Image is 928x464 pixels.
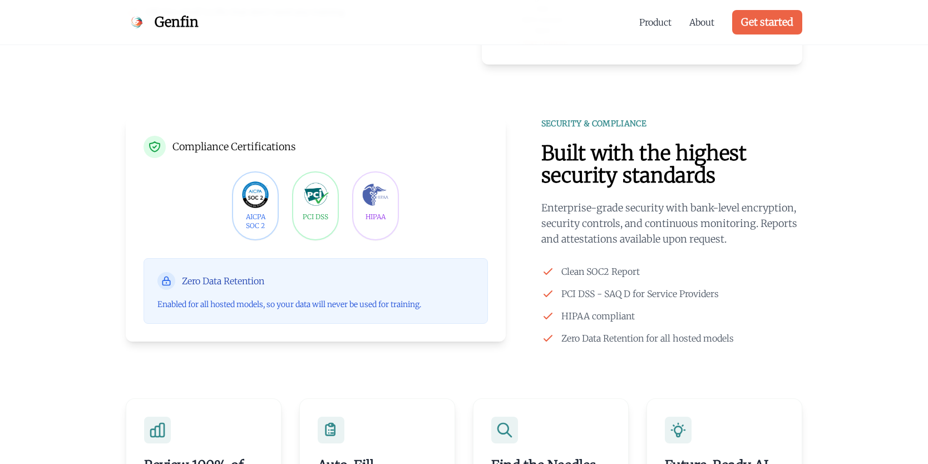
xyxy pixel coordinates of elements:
div: HIPAA [362,213,389,221]
a: About [689,16,714,29]
a: Genfin [126,11,199,33]
div: SECURITY & COMPLIANCE [541,118,802,129]
p: Enabled for all hosted models, so your data will never be used for training. [157,299,474,310]
a: Get started [732,10,802,34]
span: Clean SOC2 Report [561,265,640,278]
div: AICPA [242,213,269,221]
span: Genfin [155,13,199,31]
a: Product [639,16,672,29]
span: PCI DSS - SAQ D for Service Providers [561,287,719,300]
img: SOC2 Compliance [242,181,269,208]
img: PCI DSS Compliance [302,181,329,208]
h2: Built with the highest security standards [541,142,802,187]
p: Enterprise-grade security with bank-level encryption, security controls, and continuous monitorin... [541,200,802,247]
span: Compliance Certifications [172,139,296,155]
div: PCI DSS [302,213,329,221]
span: HIPAA compliant [561,309,635,323]
img: Genfin Logo [126,11,148,33]
img: HIPAA Compliance [362,181,389,208]
div: SOC 2 [242,221,269,230]
span: Zero Data Retention for all hosted models [561,332,734,345]
span: Zero Data Retention [182,274,264,288]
